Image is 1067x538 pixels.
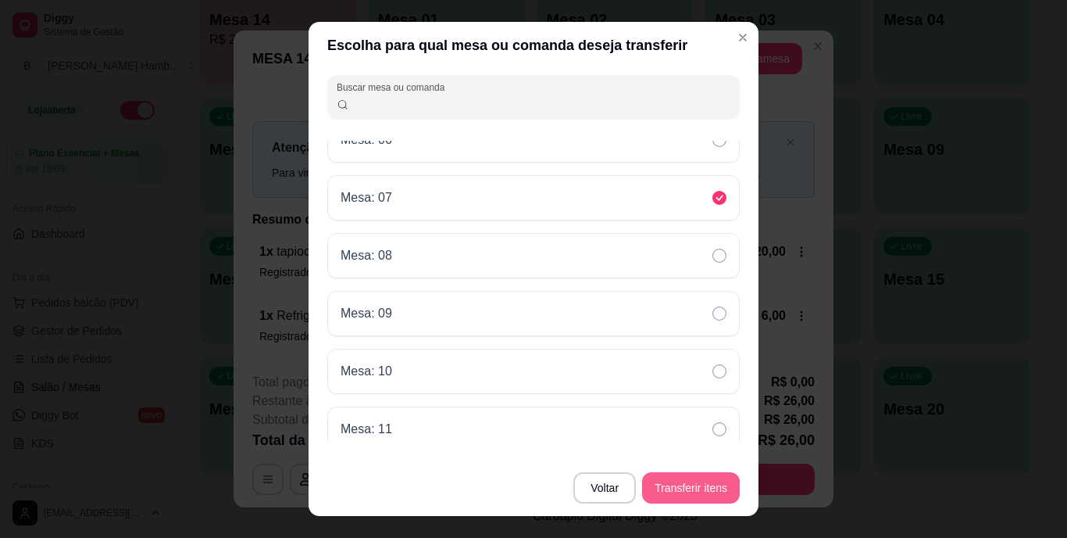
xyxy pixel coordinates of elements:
[341,246,392,265] p: Mesa: 08
[730,25,755,50] button: Close
[341,362,392,381] p: Mesa: 10
[573,472,636,504] button: Voltar
[642,472,740,504] button: Transferir itens
[341,420,392,439] p: Mesa: 11
[349,95,731,111] input: Buscar mesa ou comanda
[309,22,758,69] header: Escolha para qual mesa ou comanda deseja transferir
[337,81,450,94] label: Buscar mesa ou comanda
[341,188,392,207] p: Mesa: 07
[341,304,392,323] p: Mesa: 09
